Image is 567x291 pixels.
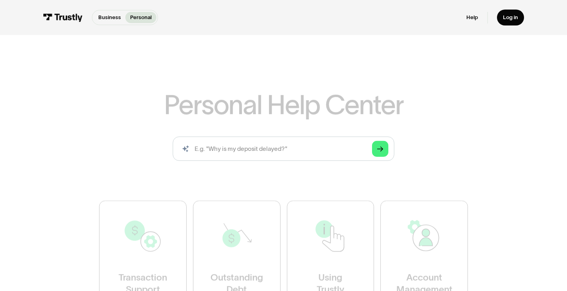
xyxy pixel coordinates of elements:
input: search [173,137,394,161]
a: Help [466,14,478,21]
img: Trustly Logo [43,14,83,22]
a: Log in [497,10,524,26]
a: Personal [125,12,156,23]
p: Personal [130,14,152,21]
p: Business [98,14,121,21]
form: Search [173,137,394,161]
h1: Personal Help Center [164,92,403,118]
div: Log in [503,14,518,21]
a: Business [94,12,125,23]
